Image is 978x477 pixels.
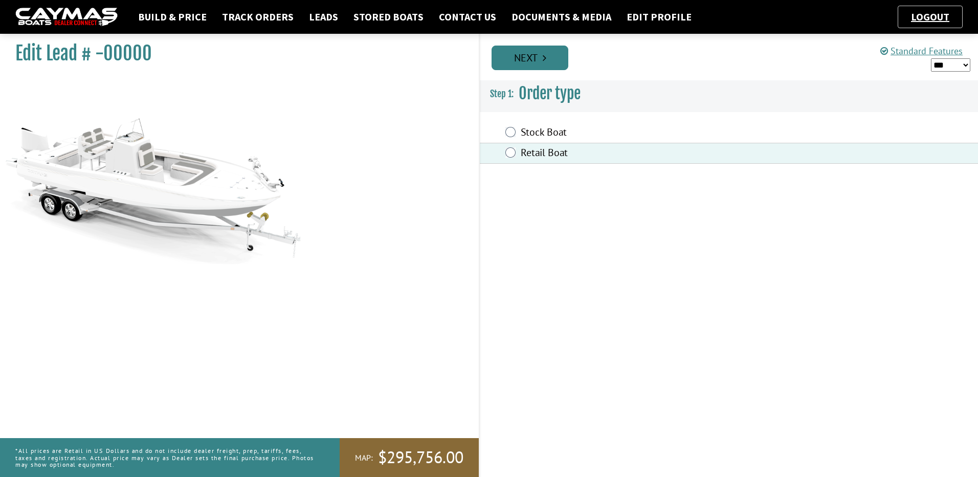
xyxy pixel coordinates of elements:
[15,8,118,27] img: caymas-dealer-connect-2ed40d3bc7270c1d8d7ffb4b79bf05adc795679939227970def78ec6f6c03838.gif
[217,10,299,24] a: Track Orders
[378,447,463,468] span: $295,756.00
[506,10,616,24] a: Documents & Media
[434,10,501,24] a: Contact Us
[880,45,963,57] a: Standard Features
[480,75,978,113] h3: Order type
[521,146,795,161] label: Retail Boat
[133,10,212,24] a: Build & Price
[348,10,429,24] a: Stored Boats
[489,44,978,70] ul: Pagination
[521,126,795,141] label: Stock Boat
[621,10,697,24] a: Edit Profile
[355,452,373,463] span: MAP:
[492,46,568,70] a: Next
[15,442,317,473] p: *All prices are Retail in US Dollars and do not include dealer freight, prep, tariffs, fees, taxe...
[906,10,954,23] a: Logout
[15,42,453,65] h1: Edit Lead # -00000
[340,438,479,477] a: MAP:$295,756.00
[304,10,343,24] a: Leads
